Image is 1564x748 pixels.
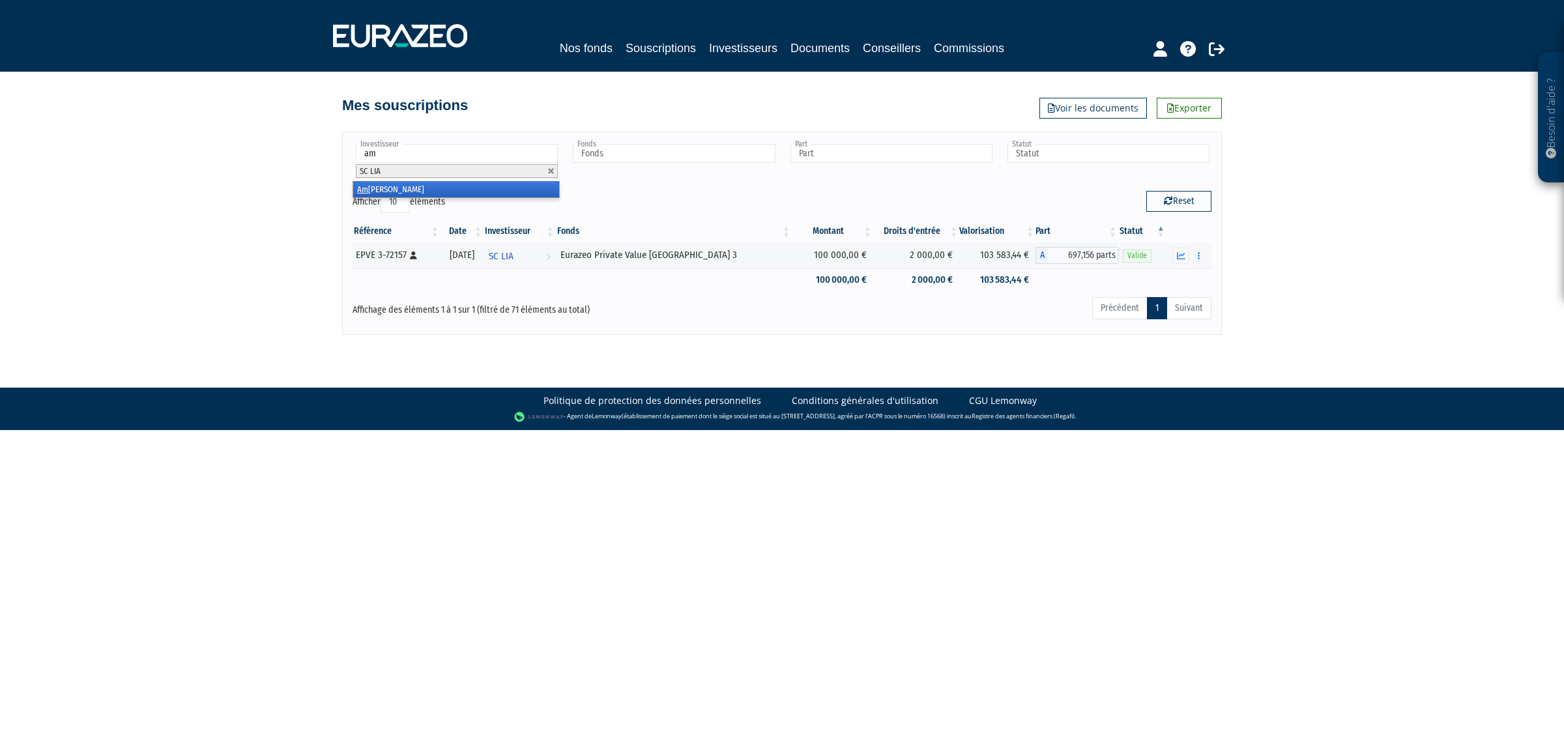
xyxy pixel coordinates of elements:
select: Afficheréléments [381,191,410,213]
p: Besoin d'aide ? [1544,59,1559,177]
a: Conditions générales d'utilisation [792,394,938,407]
button: Reset [1146,191,1211,212]
th: Part: activer pour trier la colonne par ordre croissant [1035,220,1118,242]
th: Valorisation: activer pour trier la colonne par ordre croissant [959,220,1035,242]
td: 2 000,00 € [873,242,959,268]
span: 697,156 parts [1049,247,1118,264]
i: Voir l'investisseur [546,244,551,268]
div: EPVE 3-72157 [356,248,436,262]
a: Exporter [1157,98,1222,119]
img: logo-lemonway.png [514,410,564,424]
td: 100 000,00 € [792,268,873,291]
li: [PERSON_NAME] [353,181,559,197]
h4: Mes souscriptions [342,98,468,113]
a: CGU Lemonway [969,394,1037,407]
td: 2 000,00 € [873,268,959,291]
td: 103 583,44 € [959,268,1035,291]
span: SC LIA [489,244,514,268]
a: Conseillers [863,39,921,57]
span: A [1035,247,1049,264]
div: - Agent de (établissement de paiement dont le siège social est situé au [STREET_ADDRESS], agréé p... [13,410,1551,424]
th: Fonds: activer pour trier la colonne par ordre croissant [556,220,792,242]
a: 1 [1147,297,1167,319]
a: Documents [790,39,850,57]
a: Commissions [934,39,1004,57]
i: [Français] Personne physique [410,252,417,259]
a: Lemonway [592,412,622,420]
a: Politique de protection des données personnelles [543,394,761,407]
em: Am [357,184,368,194]
a: Nos fonds [560,39,613,57]
img: 1732889491-logotype_eurazeo_blanc_rvb.png [333,24,467,48]
a: Investisseurs [709,39,777,57]
th: Investisseur: activer pour trier la colonne par ordre croissant [484,220,556,242]
a: Voir les documents [1039,98,1147,119]
span: SC LIA [360,166,381,176]
div: [DATE] [445,248,479,262]
th: Référence : activer pour trier la colonne par ordre croissant [353,220,441,242]
div: Affichage des éléments 1 à 1 sur 1 (filtré de 71 éléments au total) [353,296,699,317]
th: Droits d'entrée: activer pour trier la colonne par ordre croissant [873,220,959,242]
div: Eurazeo Private Value [GEOGRAPHIC_DATA] 3 [560,248,787,262]
span: Valide [1123,250,1151,262]
label: Afficher éléments [353,191,445,213]
a: Souscriptions [626,39,696,59]
th: Date: activer pour trier la colonne par ordre croissant [441,220,484,242]
th: Statut : activer pour trier la colonne par ordre d&eacute;croissant [1118,220,1166,242]
a: SC LIA [484,242,556,268]
td: 100 000,00 € [792,242,873,268]
div: A - Eurazeo Private Value Europe 3 [1035,247,1118,264]
a: Registre des agents financiers (Regafi) [972,412,1075,420]
th: Montant: activer pour trier la colonne par ordre croissant [792,220,873,242]
td: 103 583,44 € [959,242,1035,268]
